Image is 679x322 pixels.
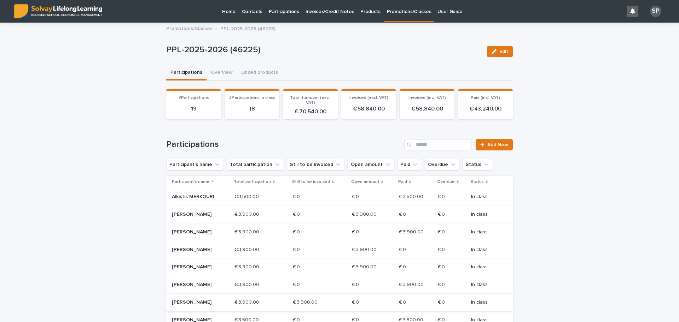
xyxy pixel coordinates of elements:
[399,245,407,253] p: € 0
[471,211,501,217] p: In class
[352,192,360,200] p: € 0
[234,245,261,253] p: € 3,900.00
[166,139,401,150] h1: Participations
[471,282,501,288] p: In class
[399,298,407,305] p: € 0
[425,159,460,170] button: Overdue
[438,263,446,270] p: € 0
[166,24,213,32] a: Promotions/Classes
[234,280,261,288] p: € 3,900.00
[293,245,301,253] p: € 0
[476,139,513,150] a: Add New
[166,45,481,55] p: PPL-2025-2026 (46225)
[287,108,333,115] p: € 70,540.00
[471,96,500,100] span: Paid (incl. VAT)
[351,178,379,186] p: Open amount
[438,210,446,217] p: € 0
[172,211,222,217] p: [PERSON_NAME]
[229,106,275,112] p: 18
[166,188,513,206] tr: Alkistis MERKOURI€ 3,500.00€ 3,500.00 € 0€ 0 € 0€ 0 € 3,500.00€ 3,500.00 € 0€ 0 In class
[179,96,209,100] span: #Participations
[290,96,331,105] span: Total turnover (excl. VAT)
[207,66,237,80] button: Overview
[399,210,407,217] p: € 0
[437,178,455,186] p: Overdue
[499,49,508,54] span: Edit
[172,194,222,200] p: Alkistis MERKOURI
[227,159,284,170] button: Total participation
[471,264,501,270] p: In class
[166,276,513,294] tr: [PERSON_NAME]€ 3,900.00€ 3,900.00 € 0€ 0 € 0€ 0 € 3,900.00€ 3,900.00 € 0€ 0 In class
[237,66,282,80] button: Linked products
[287,159,345,170] button: Still to be invoiced
[166,241,513,258] tr: [PERSON_NAME]€ 3,900.00€ 3,900.00 € 0€ 0 € 3,900.00€ 3,900.00 € 0€ 0 € 0€ 0 In class
[166,293,513,311] tr: [PERSON_NAME]€ 3,900.00€ 3,900.00 € 3,900.00€ 3,900.00 € 0€ 0 € 0€ 0 € 0€ 0 In class
[170,106,217,112] p: 19
[172,178,210,186] p: Participant's name
[352,228,360,235] p: € 0
[438,280,446,288] p: € 0
[234,228,261,235] p: € 3,900.00
[293,263,301,270] p: € 0
[166,159,224,170] button: Participant's name
[470,178,484,186] p: Status
[404,106,450,112] p: € 58,840.00
[399,228,425,235] p: € 3,900.00
[172,282,222,288] p: [PERSON_NAME]
[397,159,422,170] button: Paid
[650,6,661,17] div: SP
[399,192,425,200] p: € 3,500.00
[487,142,508,147] span: Add New
[404,139,471,150] input: Search
[172,229,222,235] p: [PERSON_NAME]
[166,223,513,241] tr: [PERSON_NAME]€ 3,900.00€ 3,900.00 € 0€ 0 € 0€ 0 € 3,900.00€ 3,900.00 € 0€ 0 In class
[352,245,378,253] p: € 3,900.00
[471,194,501,200] p: In class
[399,263,407,270] p: € 0
[172,299,222,305] p: [PERSON_NAME]
[166,205,513,223] tr: [PERSON_NAME]€ 3,900.00€ 3,900.00 € 0€ 0 € 3,900.00€ 3,900.00 € 0€ 0 € 0€ 0 In class
[172,264,222,270] p: [PERSON_NAME]
[234,263,261,270] p: € 3,900.00
[229,96,275,100] span: #Participations in class
[438,192,446,200] p: € 0
[293,192,301,200] p: € 0
[293,210,301,217] p: € 0
[471,299,501,305] p: In class
[398,178,407,186] p: Paid
[399,280,425,288] p: € 3,900.00
[166,66,207,80] button: Participations
[352,280,360,288] p: € 0
[352,298,360,305] p: € 0
[166,258,513,276] tr: [PERSON_NAME]€ 3,900.00€ 3,900.00 € 0€ 0 € 3,900.00€ 3,900.00 € 0€ 0 € 0€ 0 In class
[438,245,446,253] p: € 0
[352,210,378,217] p: € 3,900.00
[14,4,102,18] img: ED0IkcNQHGZZMpCVrDht
[293,228,301,235] p: € 0
[352,263,378,270] p: € 3,900.00
[487,46,513,57] button: Edit
[292,178,330,186] p: Still to be invoiced
[293,280,301,288] p: € 0
[172,247,222,253] p: [PERSON_NAME]
[463,159,493,170] button: Status
[462,106,509,112] p: € 43,240.00
[234,192,260,200] p: € 3,500.00
[438,298,446,305] p: € 0
[220,24,275,32] p: PPL-2025-2026 (46225)
[471,247,501,253] p: In class
[408,96,446,100] span: Invoiced (incl. VAT)
[349,96,388,100] span: Invoiced (excl. VAT)
[471,229,501,235] p: In class
[438,228,446,235] p: € 0
[234,210,261,217] p: € 3,900.00
[346,106,392,112] p: € 58,840.00
[234,178,271,186] p: Total participation
[293,298,319,305] p: € 3,900.00
[234,298,261,305] p: € 3,900.00
[348,159,394,170] button: Open amount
